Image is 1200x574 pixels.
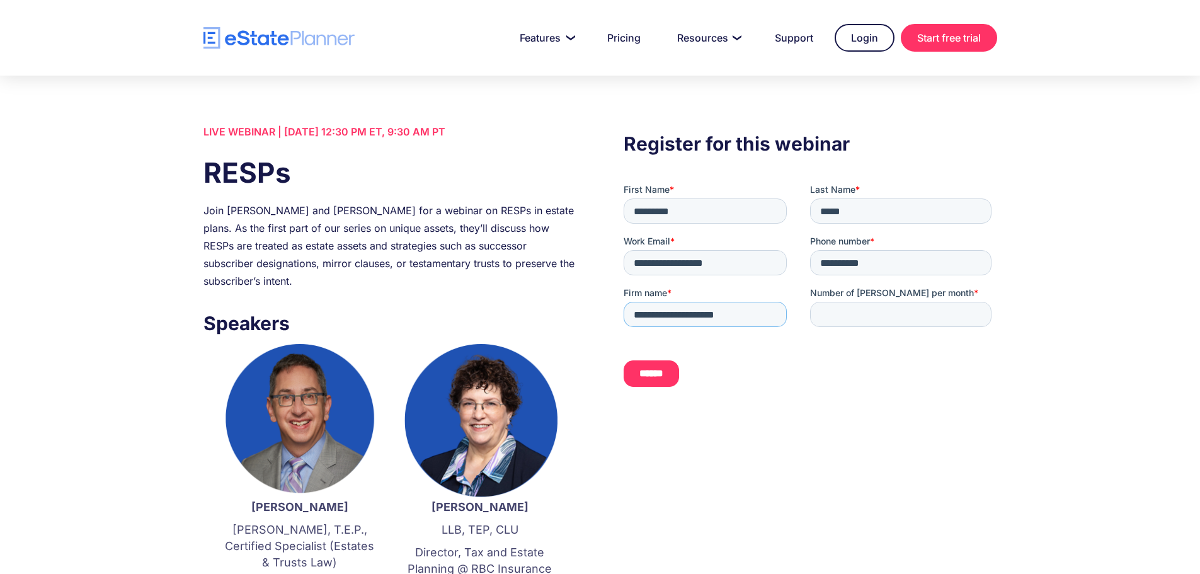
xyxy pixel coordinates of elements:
a: Login [835,24,894,52]
a: Pricing [592,25,656,50]
a: Start free trial [901,24,997,52]
a: Features [505,25,586,50]
p: [PERSON_NAME], T.E.P., Certified Specialist (Estates & Trusts Law) [222,522,377,571]
p: LLB, TEP, CLU [403,522,557,538]
a: home [203,27,355,49]
div: Join [PERSON_NAME] and [PERSON_NAME] for a webinar on RESPs in estate plans. As the first part of... [203,202,576,290]
a: Support [760,25,828,50]
h1: RESPs [203,153,576,192]
strong: [PERSON_NAME] [431,500,529,514]
h3: Speakers [203,309,576,338]
a: Resources [662,25,753,50]
div: LIVE WEBINAR | [DATE] 12:30 PM ET, 9:30 AM PT [203,123,576,141]
strong: [PERSON_NAME] [251,500,348,514]
iframe: Form 0 [624,183,997,409]
h3: Register for this webinar [624,129,997,158]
